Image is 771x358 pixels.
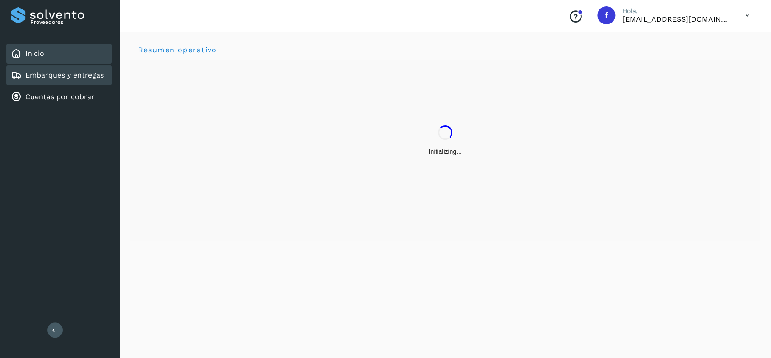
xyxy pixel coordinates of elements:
p: Proveedores [30,19,108,25]
a: Cuentas por cobrar [25,92,94,101]
span: Resumen operativo [137,46,217,54]
div: Cuentas por cobrar [6,87,112,107]
div: Inicio [6,44,112,64]
div: Embarques y entregas [6,65,112,85]
a: Inicio [25,49,44,58]
a: Embarques y entregas [25,71,104,79]
p: facturacion@expresssanjavier.com [622,15,731,23]
p: Hola, [622,7,731,15]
